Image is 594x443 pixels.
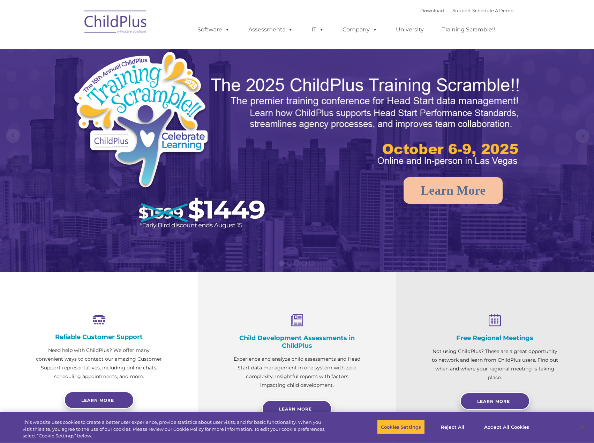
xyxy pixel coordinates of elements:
[404,177,503,204] a: Learn More
[472,8,513,13] a: Schedule A Demo
[477,399,510,404] span: Learn More
[420,8,513,13] font: |
[35,333,163,341] h4: Reliable Customer Support
[241,23,300,37] a: Assessments
[460,392,530,410] a: Learn More
[64,391,134,409] a: Learn more
[431,420,474,434] button: Reject All
[431,347,559,382] p: Not using ChildPlus? These are a great opportunity to network and learn from ChildPlus users. Fin...
[35,346,163,381] p: Need help with ChildPlus? We offer many convenient ways to contact our amazing Customer Support r...
[81,6,151,40] img: ChildPlus by Procare Solutions
[377,420,425,434] button: Cookies Settings
[575,419,591,435] button: Close
[81,398,114,403] span: Learn more
[389,23,431,37] a: University
[97,75,127,80] span: Phone number
[97,46,118,51] span: Last name
[190,23,237,37] a: Software
[336,23,384,37] a: Company
[279,406,312,412] span: Learn More
[480,420,533,434] button: Accept All Cookies
[304,23,331,37] a: IT
[435,23,502,37] a: Training Scramble!!
[262,400,332,418] a: Learn More
[452,8,471,13] a: Support
[233,355,361,390] p: Experience and analyze child assessments and Head Start data management in one system with zero c...
[431,334,559,342] h4: Free Regional Meetings
[23,419,327,440] div: This website uses cookies to create a better user experience, provide statistics about user visit...
[233,334,361,350] h4: Child Development Assessments in ChildPlus
[420,8,444,13] a: Download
